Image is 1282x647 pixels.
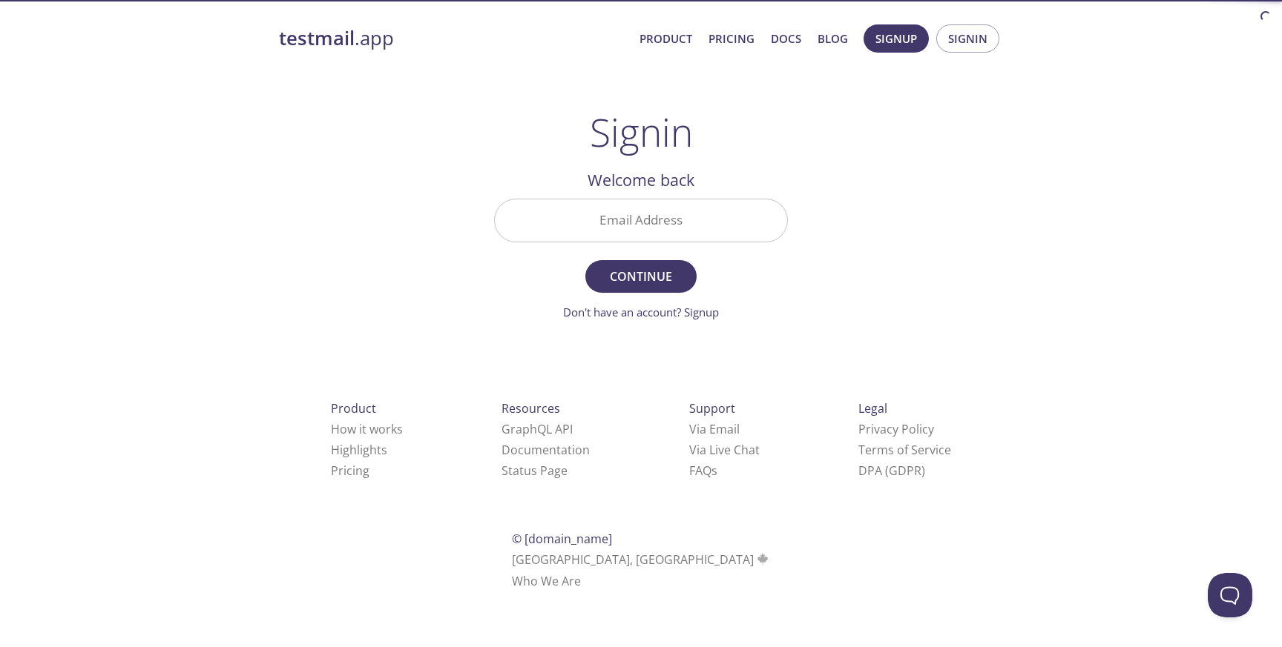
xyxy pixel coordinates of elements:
button: Signin [936,24,999,53]
a: FAQ [689,462,717,479]
a: Blog [818,29,848,48]
span: Legal [858,400,887,417]
a: GraphQL API [502,421,573,437]
span: Signin [948,29,987,48]
a: testmail.app [279,26,628,51]
a: Via Live Chat [689,442,760,458]
a: Highlights [331,442,387,458]
span: Resources [502,400,560,417]
span: Product [331,400,376,417]
a: Product [640,29,692,48]
a: Documentation [502,442,590,458]
span: Signup [875,29,917,48]
button: Continue [585,260,697,293]
a: How it works [331,421,403,437]
h1: Signin [590,110,693,154]
h2: Welcome back [494,167,788,193]
a: Privacy Policy [858,421,934,437]
span: © [DOMAIN_NAME] [512,531,612,547]
a: Pricing [709,29,755,48]
a: Via Email [689,421,740,437]
a: Docs [771,29,801,48]
span: s [711,462,717,479]
a: Don't have an account? Signup [563,305,719,319]
span: [GEOGRAPHIC_DATA], [GEOGRAPHIC_DATA] [512,551,771,568]
a: Who We Are [512,573,581,589]
span: Continue [602,266,680,287]
span: Support [689,400,735,417]
a: DPA (GDPR) [858,462,925,479]
button: Signup [864,24,929,53]
a: Status Page [502,462,568,479]
iframe: Help Scout Beacon - Open [1208,573,1252,617]
a: Terms of Service [858,442,951,458]
strong: testmail [279,25,355,51]
a: Pricing [331,462,369,479]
